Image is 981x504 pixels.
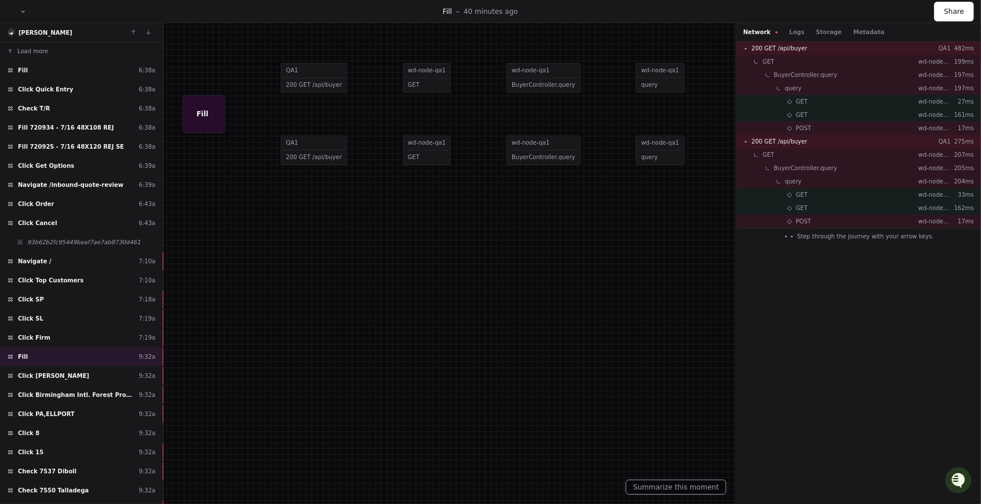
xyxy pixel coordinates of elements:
span: GET [763,57,774,66]
div: 7:10a [139,276,156,285]
span: GET [763,150,774,159]
span: Pylon [115,122,140,130]
div: 7:10a [139,257,156,266]
iframe: Open customer support [944,466,975,497]
span: POST [796,217,811,226]
span: 200 GET /api/buyer [752,44,807,53]
span: Click Quick Entry [18,85,74,94]
p: 161ms [951,111,974,119]
span: Click Cancel [18,219,57,227]
button: Metadata [854,28,885,36]
div: 9:32a [139,371,156,380]
div: 6:43a [139,219,156,227]
div: 9:32a [139,391,156,399]
p: 275ms [951,137,974,146]
div: 6:39a [139,161,156,170]
p: wd-node-qa1 [918,111,951,119]
p: 207ms [951,150,974,159]
span: BuyerController.query [774,164,837,172]
span: 200 GET /api/buyer [752,137,807,146]
p: wd-node-qa1 [918,57,951,66]
img: 2.svg [8,29,16,36]
span: Fill 720934 - 7/16 48X108 REJ [18,123,114,132]
p: 197ms [951,84,974,93]
span: BuyerController.query [774,71,837,79]
span: Check T/R [18,104,50,113]
span: GET [796,190,807,199]
button: Logs [789,28,804,36]
button: Summarize this moment [626,480,726,495]
div: 6:38a [139,66,156,75]
p: 162ms [951,204,974,212]
span: query [785,84,802,93]
p: wd-node-qa1 [918,150,951,159]
span: Click Order [18,200,54,208]
div: 9:32a [139,352,156,361]
div: 6:38a [139,142,156,151]
span: Click SP [18,295,44,304]
span: 93b62b2fc95449beaf7ae7ab8730d461 [27,238,141,247]
div: 6:38a [139,104,156,113]
span: Fill ​ [18,352,30,361]
img: PlayerZero [12,12,35,35]
div: 7:19a [139,333,156,342]
div: 6:38a [139,85,156,94]
span: Click Get Options [18,161,74,170]
span: Check 7550 Talladega ​ [18,486,91,495]
div: 6:39a [139,181,156,189]
span: Click SL [18,314,43,323]
p: wd-node-qa1 [918,97,951,106]
p: 33ms [951,190,974,199]
p: 17ms [951,124,974,133]
span: Click Firm [18,333,50,342]
p: QA1 [918,44,951,53]
div: 9:32a [139,467,156,476]
div: Start new chat [39,86,190,98]
button: Network [743,28,778,36]
p: 205ms [951,164,974,172]
div: 9:32a [139,448,156,457]
p: wd-node-qa1 [918,204,951,212]
span: Check 7537 Diboll ​ [18,467,79,476]
div: 7:19a [139,314,156,323]
div: 7:18a [139,295,156,304]
div: 9:32a [139,486,156,495]
p: wd-node-qa1 [918,124,951,133]
span: Fill ​ [18,66,30,75]
span: Click Top Customers [18,276,83,285]
span: Click [PERSON_NAME] [18,371,89,380]
span: Navigate / [18,257,52,266]
p: 199ms [951,57,974,66]
span: Fill 720925 - 7/16 48X120 REJ SE [18,142,124,151]
span: Click Birmingham Intl. Forest Products LL [18,391,134,399]
p: 17ms [951,217,974,226]
p: QA1 [918,137,951,146]
span: GET [796,204,807,212]
a: Powered byPylon [82,121,140,130]
p: 27ms [951,97,974,106]
div: 9:32a [139,410,156,418]
p: 40 minutes ago [464,7,518,16]
span: GET [796,97,807,106]
p: wd-node-qa1 [918,217,951,226]
img: 1756235613930-3d25f9e4-fa56-45dd-b3ad-e072dfbd1548 [12,86,32,107]
p: wd-node-qa1 [918,190,951,199]
span: GET [796,111,807,119]
span: POST [796,124,811,133]
div: Welcome [12,46,211,65]
div: 6:38a [139,123,156,132]
p: 204ms [951,177,974,186]
span: Step through the journey with your arrow keys. [798,232,934,241]
p: wd-node-qa1 [918,71,951,79]
button: Start new chat [197,90,211,104]
button: Storage [816,28,842,36]
span: Click 15 [18,448,43,457]
span: Fill [443,8,452,16]
p: 482ms [951,44,974,53]
span: Click PA,ELLPORT [18,410,75,418]
a: [PERSON_NAME] [19,30,72,36]
div: 6:43a [139,200,156,208]
p: wd-node-qa1 [918,177,951,186]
